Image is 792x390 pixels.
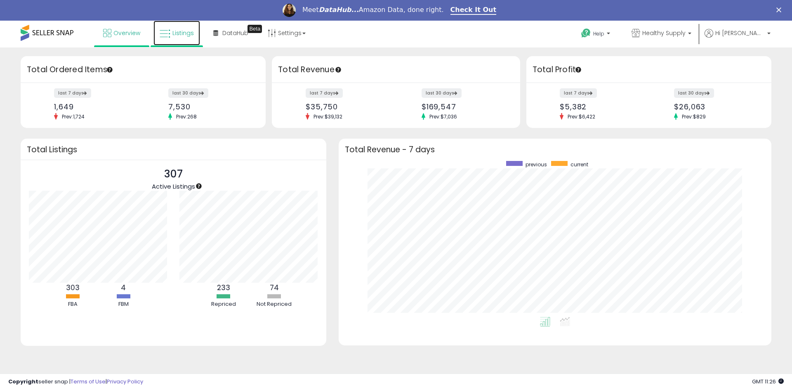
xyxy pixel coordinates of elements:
span: previous [526,161,547,168]
label: last 7 days [54,88,91,98]
strong: Copyright [8,378,38,385]
a: Listings [153,21,200,45]
h3: Total Revenue [278,64,514,76]
label: last 30 days [422,88,462,98]
a: Overview [97,21,146,45]
label: last 7 days [560,88,597,98]
div: Meet Amazon Data, done right. [302,6,444,14]
div: Not Repriced [250,300,299,308]
span: Hi [PERSON_NAME] [715,29,765,37]
span: Prev: 268 [172,113,201,120]
span: Healthy Supply [642,29,686,37]
b: 74 [270,283,279,293]
p: 307 [152,166,195,182]
label: last 7 days [306,88,343,98]
img: Profile image for Georgie [283,4,296,17]
div: FBA [48,300,97,308]
span: Prev: 1,724 [58,113,89,120]
h3: Total Listings [27,147,320,153]
label: last 30 days [674,88,714,98]
span: current [570,161,588,168]
div: $169,547 [422,102,506,111]
div: Tooltip anchor [247,25,262,33]
div: 7,530 [168,102,251,111]
b: 4 [121,283,126,293]
div: FBM [99,300,148,308]
span: Help [593,30,604,37]
a: Check It Out [450,6,497,15]
div: $5,382 [560,102,643,111]
span: Prev: $39,132 [309,113,346,120]
div: Tooltip anchor [575,66,582,73]
div: Tooltip anchor [195,182,203,190]
div: 1,649 [54,102,137,111]
i: Get Help [581,28,591,38]
label: last 30 days [168,88,208,98]
span: DataHub [222,29,248,37]
div: Close [776,7,785,12]
div: Repriced [199,300,248,308]
a: Hi [PERSON_NAME] [705,29,771,47]
span: 2025-09-16 11:26 GMT [752,378,784,385]
a: Settings [262,21,312,45]
a: Terms of Use [71,378,106,385]
div: seller snap | | [8,378,143,386]
i: DataHub... [319,6,359,14]
span: Listings [172,29,194,37]
h3: Total Revenue - 7 days [345,147,765,153]
div: $35,750 [306,102,390,111]
span: Active Listings [152,182,195,191]
h3: Total Ordered Items [27,64,259,76]
a: Privacy Policy [107,378,143,385]
a: Healthy Supply [625,21,698,47]
a: Help [575,22,618,47]
span: Prev: $6,422 [563,113,599,120]
div: $26,063 [674,102,757,111]
span: Prev: $7,036 [425,113,461,120]
span: Prev: $829 [678,113,710,120]
a: DataHub [207,21,255,45]
h3: Total Profit [533,64,765,76]
div: Tooltip anchor [106,66,113,73]
span: Overview [113,29,140,37]
div: Tooltip anchor [335,66,342,73]
b: 233 [217,283,230,293]
b: 303 [66,283,80,293]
